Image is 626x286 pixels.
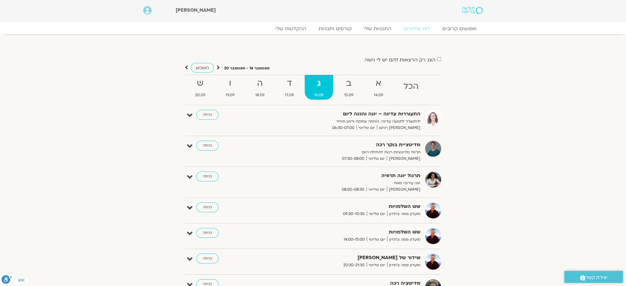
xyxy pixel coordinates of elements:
span: [PERSON_NAME] רוחם [377,125,420,131]
span: יום שלישי [366,186,387,193]
span: 07:30-08:00 [340,155,366,162]
span: יום שלישי [367,262,387,268]
span: 15.09 [334,92,363,98]
span: 08:00-08:30 [340,186,366,193]
strong: ו [216,77,244,90]
a: ג16.09 [305,75,333,100]
span: 19.09 [216,92,244,98]
strong: ה [246,77,274,90]
span: 18.09 [246,92,274,98]
span: 14:00-15:00 [341,236,367,243]
span: 09:30-10:30 [341,211,367,217]
strong: ד [275,77,303,90]
a: כניסה [196,141,219,151]
a: הכל [394,75,428,100]
strong: ב [334,77,363,90]
a: ההקלטות שלי [269,26,312,32]
a: ה18.09 [246,75,274,100]
span: [PERSON_NAME] [387,155,420,162]
a: יצירת קשר [564,271,623,283]
strong: א [364,77,393,90]
span: 20:30-21:30 [341,262,367,268]
span: 14.09 [364,92,393,98]
a: השבוע [191,63,214,73]
span: [PERSON_NAME] [176,7,216,14]
span: 17.09 [275,92,303,98]
p: ספטמבר 14 - ספטמבר 20 [224,65,269,72]
strong: שידור של [PERSON_NAME] [269,254,420,262]
strong: מדיטציית בוקר רכה [269,141,420,149]
a: ב15.09 [334,75,363,100]
label: הצג רק הרצאות להם יש לי גישה [365,57,436,63]
span: השבוע [196,65,209,71]
p: יוגה עדינה מאוד [269,180,420,186]
span: יום שלישי [367,236,387,243]
span: מועדון פמה צ'ודרון [387,211,420,217]
strong: ג [305,77,333,90]
a: לוח שידורים [398,26,436,32]
a: ש20.09 [186,75,215,100]
a: התכניות שלי [358,26,398,32]
a: כניסה [196,254,219,263]
span: 20.09 [186,92,215,98]
span: יום שלישי [366,155,387,162]
p: להתעורר לתנועה עדינה, נשימה עמוקה ורוגע פנימי [269,118,420,125]
span: [PERSON_NAME] [387,186,420,193]
a: כניסה [196,172,219,181]
strong: שש השלמויות [269,202,420,211]
strong: תרגול יוגה תרפיה [269,172,420,180]
a: כניסה [196,202,219,212]
a: קורסים ותכניות [312,26,358,32]
span: מועדון פמה צ'ודרון [387,262,420,268]
span: יצירת קשר [585,273,607,282]
span: 06:30-07:00 [330,125,357,131]
strong: שש השלמויות [269,228,420,236]
nav: Menu [143,26,483,32]
span: 16.09 [305,92,333,98]
a: א14.09 [364,75,393,100]
a: מפגשים קרובים [436,26,483,32]
a: ו19.09 [216,75,244,100]
span: יום שלישי [357,125,377,131]
strong: הכל [394,80,428,93]
a: כניסה [196,110,219,120]
p: תרגול מדיטציות רכות לתחילת היום [269,149,420,155]
strong: ש [186,77,215,90]
span: יום שלישי [367,211,387,217]
span: מועדון פמה צ'ודרון [387,236,420,243]
a: ד17.09 [275,75,303,100]
strong: התעוררות עדינה – יוגה והכנה ליום [269,110,420,118]
a: כניסה [196,228,219,238]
